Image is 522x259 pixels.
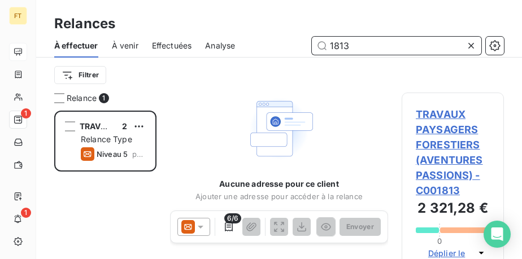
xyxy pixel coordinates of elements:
[224,213,241,223] span: 6/6
[437,236,442,245] span: 0
[67,93,97,104] span: Relance
[54,40,98,51] span: À effectuer
[112,40,138,51] span: À venir
[97,150,128,159] span: Niveau 5
[152,40,192,51] span: Effectuées
[219,178,338,190] span: Aucune adresse pour ce client
[340,218,381,236] button: Envoyer
[21,108,31,118] span: 1
[9,7,27,25] div: FT
[54,111,156,259] div: grid
[81,134,132,144] span: Relance Type
[122,121,164,131] span: 2 321,28 €
[416,198,490,221] h3: 2 321,28 €
[54,66,106,84] button: Filtrer
[99,93,109,103] span: 1
[484,221,511,248] div: Open Intercom Messenger
[132,150,146,159] span: prévue depuis 367 jours
[416,107,490,198] span: TRAVAUX PAYSAGERS FORESTIERS (AVENTURES PASSIONS) - C001813
[54,14,115,34] h3: Relances
[243,93,315,165] img: Empty state
[312,37,481,55] input: Rechercher
[80,121,317,131] span: TRAVAUX PAYSAGERS FORESTIERS (AVENTURES PASSIONS)
[195,192,363,201] span: Ajouter une adresse pour accéder à la relance
[205,40,235,51] span: Analyse
[21,208,31,218] span: 1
